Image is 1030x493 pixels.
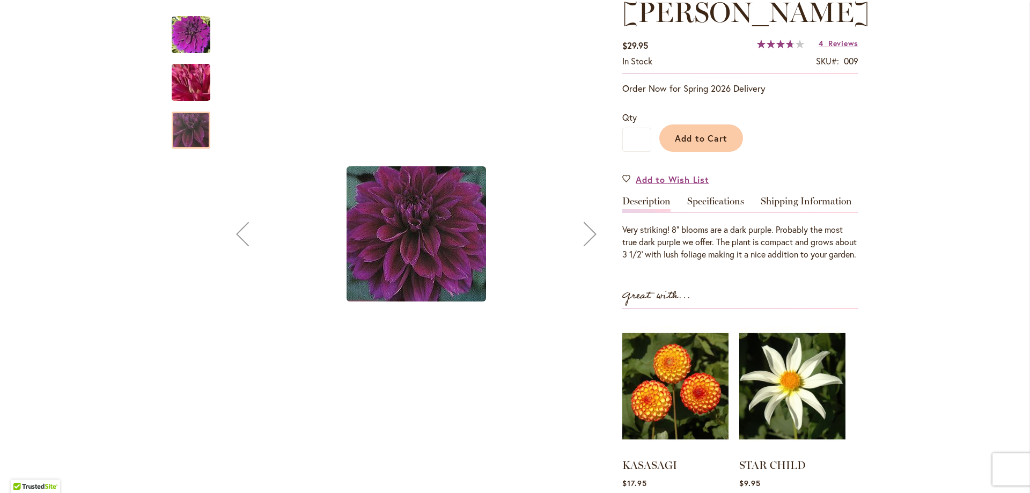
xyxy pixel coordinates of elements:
[622,55,652,67] span: In stock
[8,455,38,485] iframe: Launch Accessibility Center
[675,133,728,144] span: Add to Cart
[757,40,804,48] div: 75%
[622,287,691,305] strong: Great with...
[636,173,709,186] span: Add to Wish List
[622,196,671,212] a: Description
[221,5,612,463] div: Thomas Edison
[622,478,647,488] span: $17.95
[739,320,845,453] img: STAR CHILD
[172,53,221,101] div: Thomas Edison
[739,478,761,488] span: $9.95
[152,54,230,112] img: Thomas Edison
[221,5,612,463] div: Thomas EdisonThomas EdisonThomas Edison
[819,38,823,48] span: 4
[828,38,858,48] span: Reviews
[819,38,858,48] a: 4 Reviews
[687,196,744,212] a: Specifications
[761,196,852,212] a: Shipping Information
[816,55,839,67] strong: SKU
[622,55,652,68] div: Availability
[622,112,637,123] span: Qty
[622,320,729,453] img: KASASAGI
[172,16,210,54] img: Thomas Edison
[172,5,221,53] div: Thomas Edison
[659,124,743,152] button: Add to Cart
[844,55,858,68] div: 009
[622,196,858,261] div: Detailed Product Info
[172,101,210,149] div: Thomas Edison
[622,82,858,95] p: Order Now for Spring 2026 Delivery
[221,5,661,463] div: Product Images
[347,166,486,301] img: Thomas Edison
[221,5,264,463] button: Previous
[622,40,648,51] span: $29.95
[739,459,806,472] a: STAR CHILD
[622,459,677,472] a: KASASAGI
[622,173,709,186] a: Add to Wish List
[622,224,858,261] div: Very striking! 8" blooms are a dark purple. Probably the most true dark purple we offer. The plan...
[569,5,612,463] button: Next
